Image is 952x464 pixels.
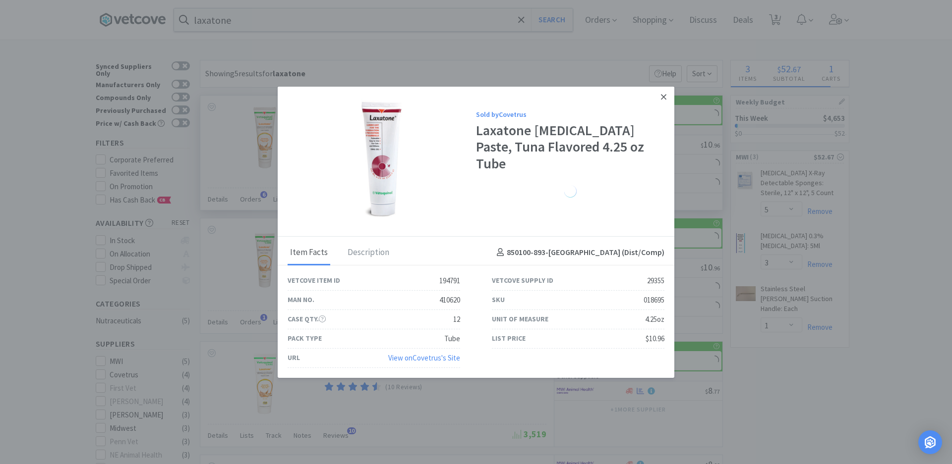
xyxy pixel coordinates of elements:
div: Open Intercom Messenger [918,430,942,454]
h4: 850100-893 - [GEOGRAPHIC_DATA] (Dist/Comp) [493,246,664,259]
div: Vetcove Item ID [288,275,340,286]
div: 410620 [439,294,460,306]
div: 29355 [647,275,664,287]
div: SKU [492,294,505,305]
div: 194791 [439,275,460,287]
div: List Price [492,333,526,344]
div: URL [288,352,300,363]
div: Vetcove Supply ID [492,275,553,286]
div: Laxatone [MEDICAL_DATA] Paste, Tuna Flavored 4.25 oz Tube [476,122,664,172]
div: Tube [444,333,460,345]
div: Case Qty. [288,313,326,324]
div: 12 [453,313,460,325]
div: Unit of Measure [492,313,548,324]
div: Sold by Covetrus [476,109,664,120]
div: 018695 [644,294,664,306]
div: Description [345,240,392,265]
img: 4e36d8951be645d887bbeac19c1d400a_29355.png [359,96,405,220]
a: View onCovetrus's Site [388,353,460,362]
div: 4.25oz [645,313,664,325]
div: $10.96 [646,333,664,345]
div: Pack Type [288,333,322,344]
div: Item Facts [288,240,330,265]
div: Man No. [288,294,314,305]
